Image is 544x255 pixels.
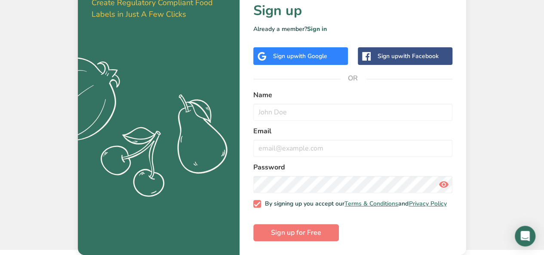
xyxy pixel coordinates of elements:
[253,25,452,34] p: Already a member?
[253,126,452,136] label: Email
[271,227,321,238] span: Sign up for Free
[398,52,439,60] span: with Facebook
[378,52,439,61] div: Sign up
[340,65,366,91] span: OR
[294,52,327,60] span: with Google
[409,200,446,208] a: Privacy Policy
[253,0,452,21] h1: Sign up
[253,224,339,241] button: Sign up for Free
[253,140,452,157] input: email@example.com
[515,226,535,246] div: Open Intercom Messenger
[273,52,327,61] div: Sign up
[344,200,398,208] a: Terms & Conditions
[253,162,452,172] label: Password
[261,200,447,208] span: By signing up you accept our and
[307,25,327,33] a: Sign in
[253,104,452,121] input: John Doe
[253,90,452,100] label: Name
